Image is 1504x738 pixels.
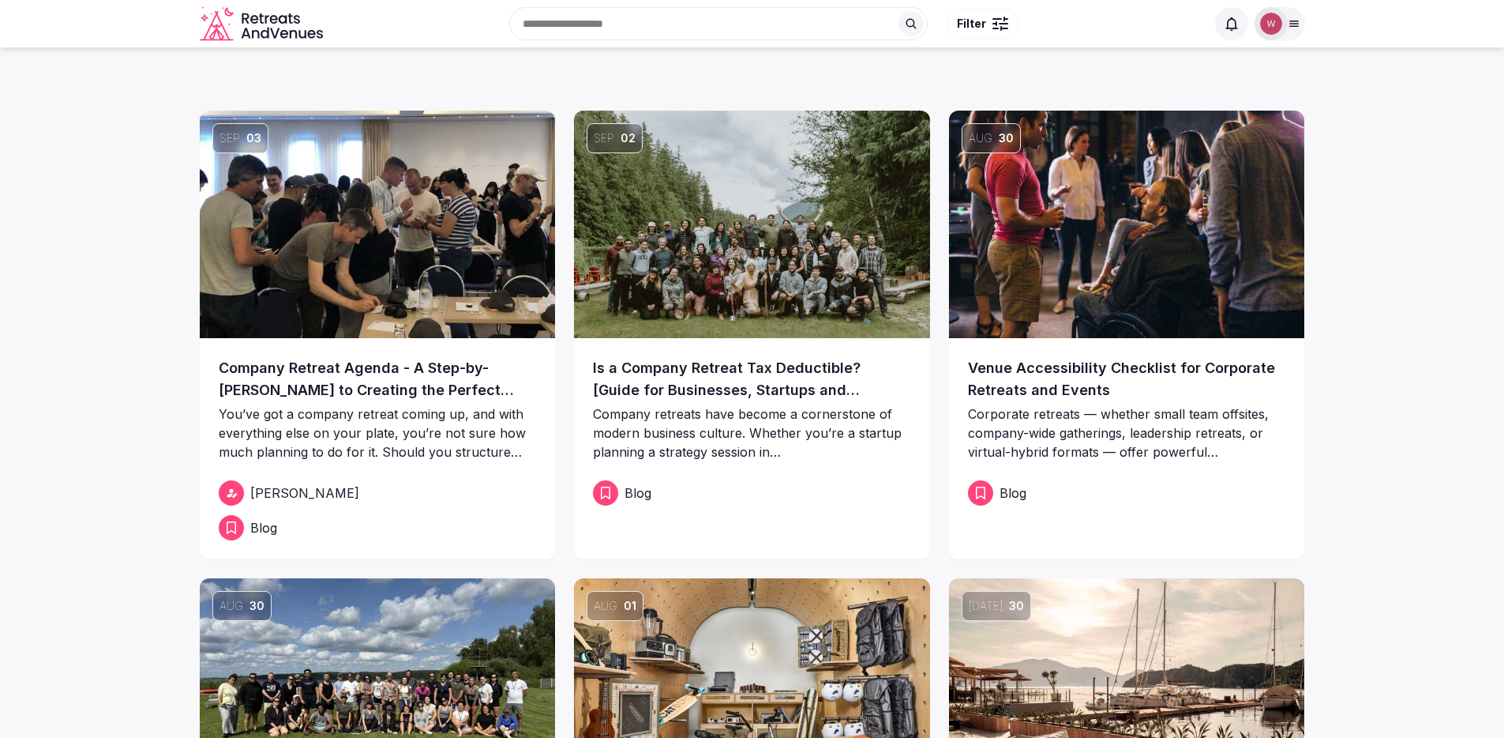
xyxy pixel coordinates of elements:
a: [PERSON_NAME] [219,480,537,506]
a: Blog [219,515,537,540]
img: Venue Accessibility Checklist for Corporate Retreats and Events [949,111,1305,338]
a: Is a Company Retreat Tax Deductible? [Guide for Businesses, Startups and Corporations] [593,357,911,401]
a: Sep02 [574,111,930,338]
p: Corporate retreats — whether small team offsites, company-wide gatherings, leadership retreats, o... [968,405,1286,461]
p: Company retreats have become a cornerstone of modern business culture. Whether you’re a startup p... [593,405,911,461]
span: Aug [969,130,992,146]
span: Blog [1000,484,1026,503]
a: Sep03 [200,111,556,338]
a: Venue Accessibility Checklist for Corporate Retreats and Events [968,357,1286,401]
a: Company Retreat Agenda - A Step-by-[PERSON_NAME] to Creating the Perfect Retreat [219,357,537,401]
span: 30 [249,598,264,614]
span: [PERSON_NAME] [250,484,359,503]
span: 30 [999,130,1014,146]
span: 01 [624,598,636,614]
svg: Retreats and Venues company logo [200,6,326,42]
span: 02 [621,130,636,146]
img: Is a Company Retreat Tax Deductible? [Guide for Businesses, Startups and Corporations] [574,111,930,338]
a: Blog [968,480,1286,506]
a: Aug30 [949,111,1305,338]
a: Visit the homepage [200,6,326,42]
span: 30 [1009,598,1024,614]
a: Blog [593,480,911,506]
span: Blog [624,484,651,503]
img: Company Retreat Agenda - A Step-by-Step Guide to Creating the Perfect Retreat [200,111,556,338]
span: Sep [219,130,240,146]
p: You’ve got a company retreat coming up, and with everything else on your plate, you’re not sure h... [219,405,537,461]
span: 03 [246,130,261,146]
span: [DATE] [969,598,1003,614]
span: Aug [219,598,243,614]
span: Aug [594,598,617,614]
button: Filter [947,9,1018,39]
span: Filter [957,16,986,32]
span: Blog [250,518,277,537]
span: Sep [594,130,614,146]
img: William Chin [1260,13,1282,35]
